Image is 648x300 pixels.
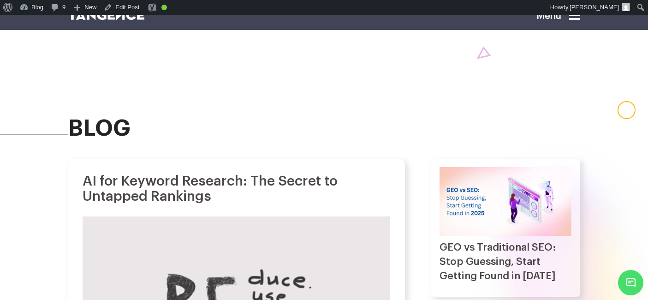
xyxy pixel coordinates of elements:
[618,270,643,295] span: Chat Widget
[440,167,571,236] img: GEO vs Traditional SEO: Stop Guessing, Start Getting Found in 2025
[83,174,390,204] h1: AI for Keyword Research: The Secret to Untapped Rankings
[68,10,145,20] img: logo SVG
[440,242,556,281] a: GEO vs Traditional SEO: Stop Guessing, Start Getting Found in [DATE]
[68,116,580,141] h2: blog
